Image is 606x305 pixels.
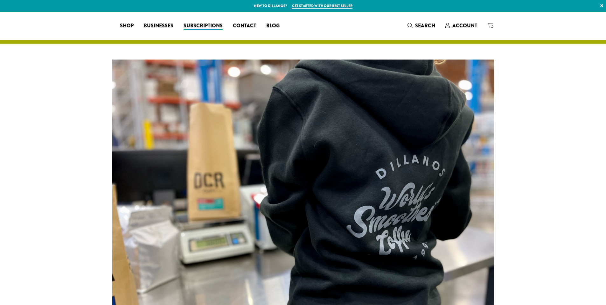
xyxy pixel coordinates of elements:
span: Businesses [144,22,173,30]
a: Get started with our best seller [292,3,352,9]
a: Search [402,20,440,31]
span: Blog [266,22,280,30]
span: Contact [233,22,256,30]
span: Shop [120,22,134,30]
span: Subscriptions [184,22,223,30]
a: Shop [115,21,139,31]
span: Search [415,22,435,29]
span: Account [452,22,477,29]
